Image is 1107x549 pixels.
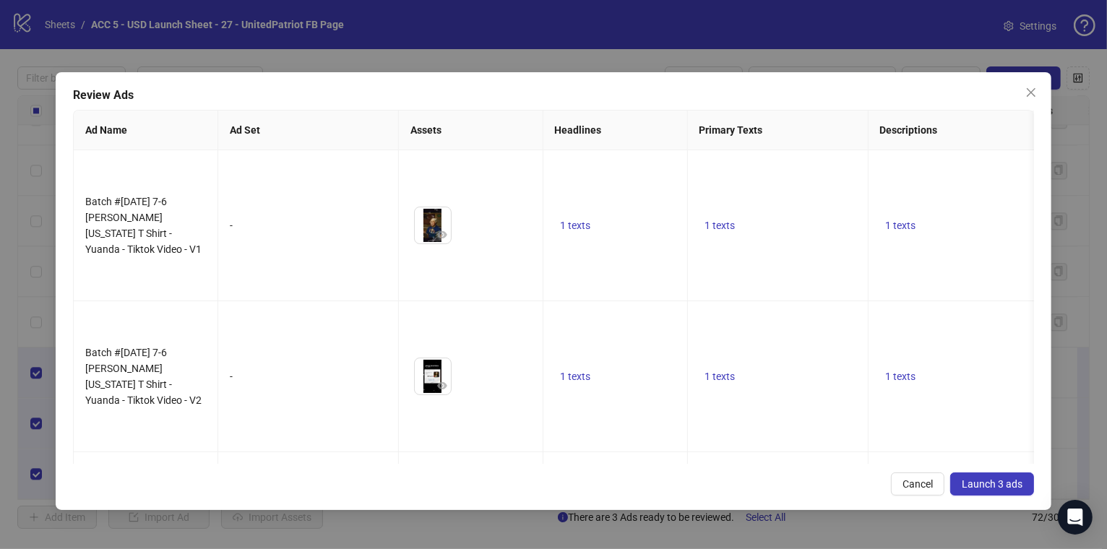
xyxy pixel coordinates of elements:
span: Batch #[DATE] 7-6 [PERSON_NAME][US_STATE] T Shirt - Yuanda - Tiktok Video - V2 [85,347,202,406]
button: 1 texts [699,217,741,234]
button: Preview [434,377,451,394]
button: 1 texts [880,368,922,385]
button: 1 texts [699,368,741,385]
span: 1 texts [886,371,916,382]
th: Primary Texts [688,111,869,150]
span: Launch 3 ads [962,478,1022,490]
th: Descriptions [869,111,1049,150]
button: Close [1020,81,1043,104]
button: 1 texts [555,368,597,385]
span: 1 texts [561,371,591,382]
span: 1 texts [886,220,916,231]
span: Cancel [903,478,933,490]
div: - [230,368,387,384]
div: Review Ads [73,87,1035,104]
th: Ad Set [218,111,399,150]
span: eye [437,230,447,240]
span: Batch #[DATE] 7-6 [PERSON_NAME][US_STATE] T Shirt - Yuanda - Tiktok Video - V1 [85,196,202,255]
img: Asset 1 [415,358,451,394]
div: Open Intercom Messenger [1058,500,1093,535]
span: 1 texts [705,371,736,382]
span: 1 texts [561,220,591,231]
span: eye [437,381,447,391]
button: Cancel [891,472,944,496]
button: Launch 3 ads [950,472,1034,496]
button: Preview [434,226,451,243]
button: 1 texts [880,217,922,234]
th: Headlines [543,111,688,150]
span: close [1025,87,1037,98]
th: Ad Name [74,111,218,150]
th: Assets [399,111,543,150]
span: 1 texts [705,220,736,231]
img: Asset 1 [415,207,451,243]
div: - [230,217,387,233]
button: 1 texts [555,217,597,234]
